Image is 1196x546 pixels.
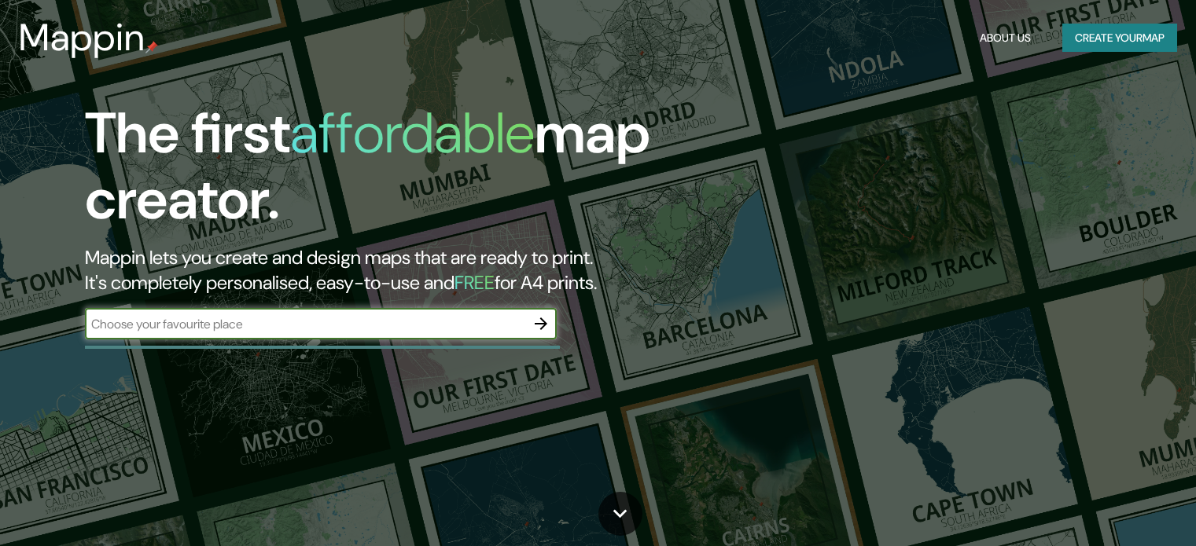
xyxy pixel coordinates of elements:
button: About Us [973,24,1037,53]
h1: The first map creator. [85,101,683,245]
img: mappin-pin [145,41,158,53]
button: Create yourmap [1062,24,1177,53]
h1: affordable [290,97,535,170]
h3: Mappin [19,16,145,60]
h2: Mappin lets you create and design maps that are ready to print. It's completely personalised, eas... [85,245,683,295]
h5: FREE [454,270,495,295]
input: Choose your favourite place [85,315,525,333]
